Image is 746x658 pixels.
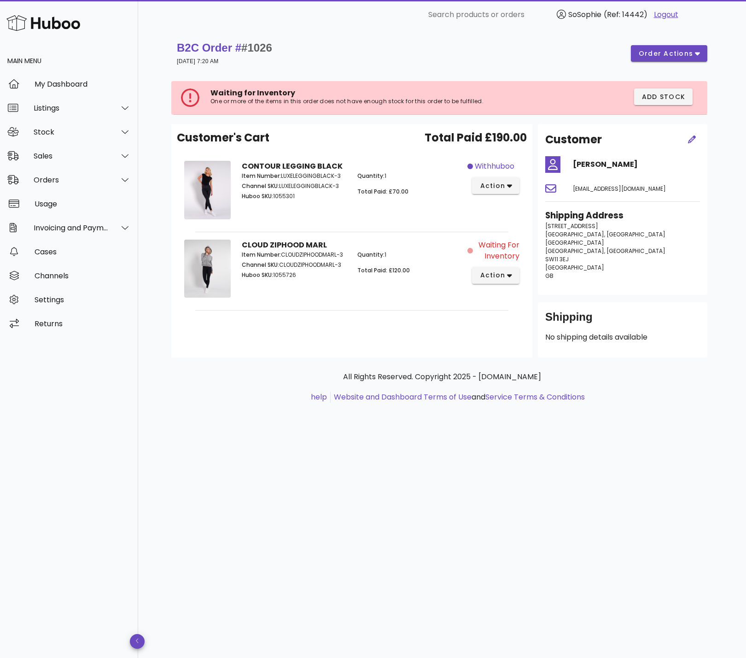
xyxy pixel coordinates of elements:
span: [STREET_ADDRESS] [545,222,598,230]
span: [EMAIL_ADDRESS][DOMAIN_NAME] [573,185,666,193]
h4: [PERSON_NAME] [573,159,700,170]
span: Item Number: [242,172,281,180]
span: Total Paid: £120.00 [357,266,410,274]
strong: CLOUD ZIPHOOD MARL [242,240,327,250]
span: Total Paid: £70.00 [357,188,408,195]
div: Shipping [545,310,700,332]
span: Channel SKU: [242,261,279,269]
span: Total Paid £190.00 [425,129,527,146]
p: 1 [357,172,462,180]
h2: Customer [545,131,602,148]
button: Add Stock [634,88,693,105]
div: Cases [35,247,131,256]
span: [GEOGRAPHIC_DATA], [GEOGRAPHIC_DATA] [545,247,665,255]
span: (Ref: 14442) [604,9,647,20]
div: Stock [34,128,109,136]
span: order actions [638,49,694,59]
span: [GEOGRAPHIC_DATA] [545,264,604,271]
div: Listings [34,104,109,112]
span: SW11 3EJ [545,255,569,263]
span: Channel SKU: [242,182,279,190]
div: Returns [35,319,131,328]
button: order actions [631,45,707,62]
span: Item Number: [242,251,281,258]
span: [GEOGRAPHIC_DATA], [GEOGRAPHIC_DATA] [545,230,665,238]
div: My Dashboard [35,80,131,88]
div: Sales [34,152,109,160]
span: SoSophie [568,9,601,20]
img: Product Image [184,161,231,219]
div: Orders [34,176,109,184]
strong: CONTOUR LEGGING BLACK [242,161,343,171]
p: 1 [357,251,462,259]
strong: B2C Order # [177,41,272,54]
img: Huboo Logo [6,13,80,33]
img: Product Image [184,240,231,298]
p: No shipping details available [545,332,700,343]
a: Logout [654,9,678,20]
span: [GEOGRAPHIC_DATA] [545,239,604,247]
span: Add Stock [641,92,686,102]
span: Quantity: [357,251,385,258]
p: LUXELEGGINGBLACK-3 [242,182,346,190]
a: Website and Dashboard Terms of Use [334,392,472,402]
span: Customer's Cart [177,129,269,146]
p: All Rights Reserved. Copyright 2025 - [DOMAIN_NAME] [179,371,705,382]
span: action [479,270,505,280]
p: CLOUDZIPHOODMARL-3 [242,251,346,259]
span: Huboo SKU: [242,192,273,200]
small: [DATE] 7:20 AM [177,58,219,65]
p: CLOUDZIPHOODMARL-3 [242,261,346,269]
div: Usage [35,200,131,208]
div: Channels [35,271,131,280]
span: Waiting for Inventory [210,88,295,98]
p: One or more of the items in this order does not have enough stock for this order to be fulfilled. [210,98,536,105]
span: #1026 [241,41,272,54]
span: withhuboo [475,161,514,172]
a: Service Terms & Conditions [485,392,585,402]
span: Waiting for Inventory [475,240,519,262]
p: 1055726 [242,271,346,279]
p: LUXELEGGINGBLACK-3 [242,172,346,180]
span: GB [545,272,554,280]
div: Settings [35,295,131,304]
button: action [472,267,519,284]
h3: Shipping Address [545,209,700,222]
li: and [331,392,585,403]
p: 1055301 [242,192,346,200]
button: action [472,177,519,194]
span: action [479,181,505,191]
div: Invoicing and Payments [34,223,109,232]
span: Quantity: [357,172,385,180]
span: Huboo SKU: [242,271,273,279]
a: help [311,392,327,402]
